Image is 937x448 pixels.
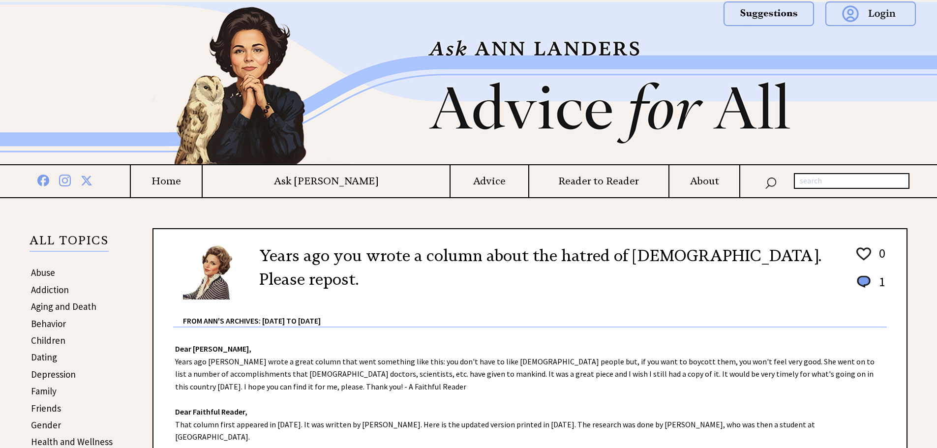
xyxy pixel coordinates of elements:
[203,175,450,187] a: Ask [PERSON_NAME]
[765,175,777,189] img: search_nav.png
[183,300,887,327] div: From Ann's Archives: [DATE] to [DATE]
[31,334,65,346] a: Children
[855,245,873,263] img: heart_outline%201.png
[669,175,739,187] a: About
[874,245,886,272] td: 0
[31,267,55,278] a: Abuse
[183,244,244,299] img: Ann6%20v2%20small.png
[59,173,71,186] img: instagram%20blue.png
[724,1,814,26] img: suggestions.png
[31,402,61,414] a: Friends
[31,318,66,329] a: Behavior
[31,385,57,397] a: Family
[874,273,886,299] td: 1
[37,173,49,186] img: facebook%20blue.png
[115,2,823,164] img: header2b_v1.png
[31,284,69,296] a: Addiction
[31,368,76,380] a: Depression
[529,175,669,187] a: Reader to Reader
[855,274,873,290] img: message_round%201.png
[81,173,92,186] img: x%20blue.png
[175,344,251,354] strong: Dear [PERSON_NAME],
[131,175,202,187] a: Home
[794,173,909,189] input: search
[825,1,916,26] img: login.png
[823,2,828,164] img: right_new2.png
[259,244,840,291] h2: Years ago you wrote a column about the hatred of [DEMOGRAPHIC_DATA]. Please repost.
[31,419,61,431] a: Gender
[31,436,113,448] a: Health and Wellness
[31,351,57,363] a: Dating
[30,235,109,252] p: ALL TOPICS
[31,300,96,312] a: Aging and Death
[451,175,528,187] a: Advice
[175,407,247,417] strong: Dear Faithful Reader,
